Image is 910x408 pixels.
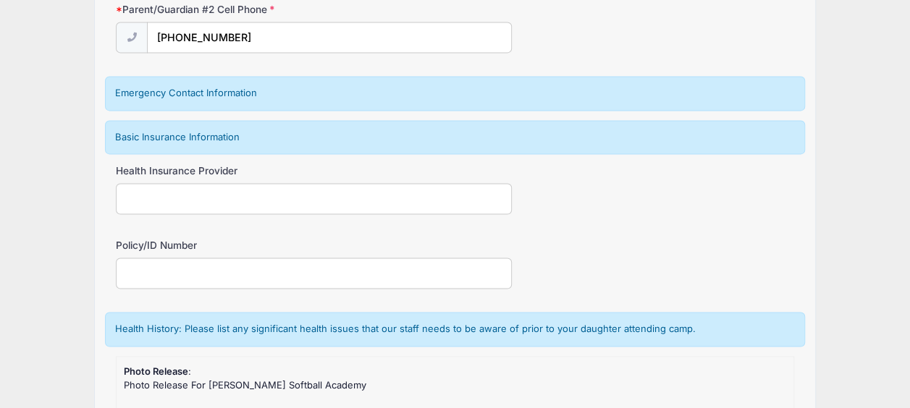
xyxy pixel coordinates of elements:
div: Health History: Please list any significant health issues that our staff needs to be aware of pri... [105,312,805,347]
label: Health Insurance Provider [116,163,342,178]
label: Policy/ID Number [116,238,342,252]
strong: Photo Release [124,365,188,376]
div: Emergency Contact Information [105,76,805,111]
div: Basic Insurance Information [105,120,805,155]
label: Parent/Guardian #2 Cell Phone [116,2,342,17]
input: (xxx) xxx-xxxx [147,22,511,53]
